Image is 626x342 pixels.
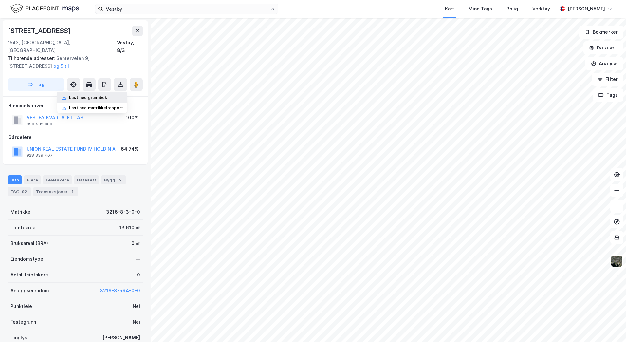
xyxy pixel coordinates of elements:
div: Bruksareal (BRA) [10,239,48,247]
div: — [136,255,140,263]
div: Tomteareal [10,224,37,232]
div: Leietakere [43,175,72,184]
div: Punktleie [10,302,32,310]
button: Analyse [585,57,623,70]
div: Vestby, 8/3 [117,39,143,54]
span: Tilhørende adresser: [8,55,56,61]
button: Filter [592,73,623,86]
div: 5 [117,177,123,183]
input: Søk på adresse, matrikkel, gårdeiere, leietakere eller personer [103,4,270,14]
button: Tag [8,78,64,91]
div: Antall leietakere [10,271,48,279]
div: 100% [126,114,138,122]
img: logo.f888ab2527a4732fd821a326f86c7f29.svg [10,3,79,14]
div: [PERSON_NAME] [102,334,140,342]
div: Tinglyst [10,334,29,342]
div: Senterveien 9, [STREET_ADDRESS] [8,54,138,70]
img: 9k= [611,255,623,267]
div: ESG [8,187,31,196]
div: Eiendomstype [10,255,43,263]
div: Eiere [24,175,41,184]
div: Datasett [74,175,99,184]
div: Info [8,175,22,184]
div: Last ned matrikkelrapport [69,105,123,111]
div: Matrikkel [10,208,32,216]
div: Gårdeiere [8,133,142,141]
button: Datasett [583,41,623,54]
div: 990 532 060 [27,122,52,127]
div: 928 339 467 [27,153,53,158]
div: Bolig [506,5,518,13]
button: Bokmerker [579,26,623,39]
div: [PERSON_NAME] [568,5,605,13]
div: Anleggseiendom [10,287,49,294]
div: Bygg [101,175,126,184]
button: 3216-8-594-0-0 [100,287,140,294]
div: Hjemmelshaver [8,102,142,110]
div: 3216-8-3-0-0 [106,208,140,216]
div: Kart [445,5,454,13]
div: Nei [133,302,140,310]
div: Verktøy [532,5,550,13]
div: 92 [21,188,28,195]
div: 1543, [GEOGRAPHIC_DATA], [GEOGRAPHIC_DATA] [8,39,117,54]
div: Transaksjoner [33,187,78,196]
div: 0 [137,271,140,279]
div: Mine Tags [469,5,492,13]
div: 13 610 ㎡ [119,224,140,232]
div: [STREET_ADDRESS] [8,26,72,36]
div: Festegrunn [10,318,36,326]
div: Kontrollprogram for chat [593,311,626,342]
div: 7 [69,188,76,195]
div: Last ned grunnbok [69,95,107,100]
button: Tags [593,88,623,102]
div: 0 ㎡ [131,239,140,247]
div: Nei [133,318,140,326]
div: 64.74% [121,145,138,153]
iframe: Chat Widget [593,311,626,342]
